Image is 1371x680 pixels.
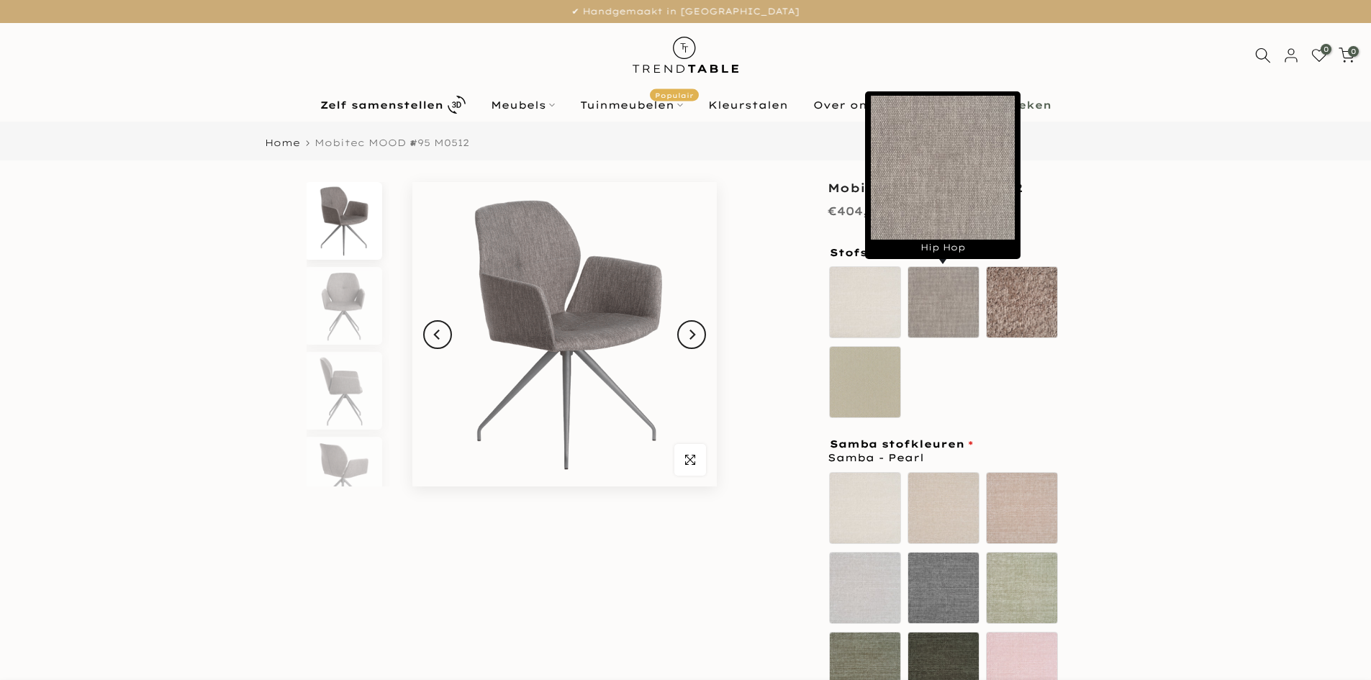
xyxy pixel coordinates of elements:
span: Samba - Pearl [828,449,924,467]
span: Populair [650,89,699,101]
button: Next [677,320,706,349]
span: 0 [1348,46,1359,57]
img: trend-table [623,23,748,87]
a: Meubels [478,96,567,114]
a: TuinmeubelenPopulair [567,96,695,114]
a: 0 [1339,47,1354,63]
h1: Mobitec MOOD #95 M0512 [828,182,1065,194]
span: 0 [1321,44,1331,55]
a: Home [265,138,300,148]
span: Samba stofkleuren [830,439,973,449]
span: Stofsoorten [830,248,923,258]
a: Zelf samenstellen [307,92,478,117]
a: Over ons [800,96,895,114]
p: ✔ Handgemaakt in [GEOGRAPHIC_DATA] [18,4,1353,19]
a: 0 [1311,47,1327,63]
button: Previous [423,320,452,349]
b: Zelf samenstellen [320,100,443,110]
div: €404,00 [828,201,885,222]
img: CL2_-_THPSI_-_HipHop_Silver.jpg [871,96,1015,240]
div: Hip Hop [865,91,1021,260]
iframe: toggle-frame [1,607,73,679]
span: Mobitec MOOD #95 M0512 [315,137,469,148]
iframe: bot-iframe [1,375,282,621]
a: Kleurstalen [695,96,800,114]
